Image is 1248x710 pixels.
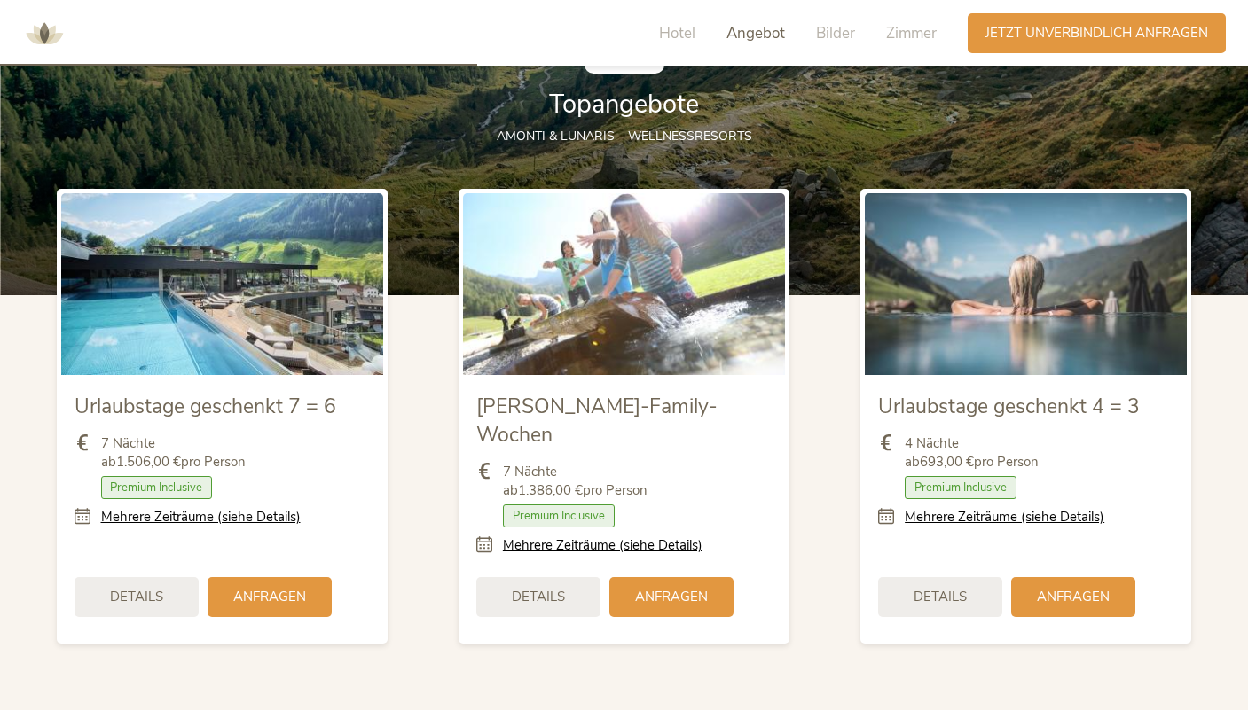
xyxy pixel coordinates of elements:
[878,393,1140,420] span: Urlaubstage geschenkt 4 = 3
[503,536,702,555] a: Mehrere Zeiträume (siehe Details)
[512,588,565,606] span: Details
[101,508,301,527] a: Mehrere Zeiträume (siehe Details)
[61,193,383,374] img: Urlaubstage geschenkt 7 = 6
[101,476,213,499] span: Premium Inclusive
[503,463,648,500] span: 7 Nächte ab pro Person
[914,588,967,606] span: Details
[635,588,708,606] span: Anfragen
[549,87,699,121] span: Topangebote
[518,481,583,499] b: 1.386,00 €
[985,24,1208,43] span: Jetzt unverbindlich anfragen
[865,193,1187,374] img: Urlaubstage geschenkt 4 = 3
[726,23,785,43] span: Angebot
[463,193,785,374] img: Sommer-Family-Wochen
[18,27,71,39] a: AMONTI & LUNARIS Wellnessresort
[503,504,615,527] span: Premium Inclusive
[905,434,1039,472] span: 4 Nächte ab pro Person
[920,453,974,471] b: 693,00 €
[101,434,246,472] span: 7 Nächte ab pro Person
[476,393,718,449] span: [PERSON_NAME]-Family-Wochen
[816,23,855,43] span: Bilder
[18,7,71,60] img: AMONTI & LUNARIS Wellnessresort
[233,588,306,606] span: Anfragen
[110,588,163,606] span: Details
[497,128,752,144] span: AMONTI & LUNARIS – Wellnessresorts
[75,393,336,420] span: Urlaubstage geschenkt 7 = 6
[905,476,1016,499] span: Premium Inclusive
[905,508,1104,527] a: Mehrere Zeiträume (siehe Details)
[886,23,937,43] span: Zimmer
[1037,588,1110,606] span: Anfragen
[116,453,181,471] b: 1.506,00 €
[659,23,695,43] span: Hotel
